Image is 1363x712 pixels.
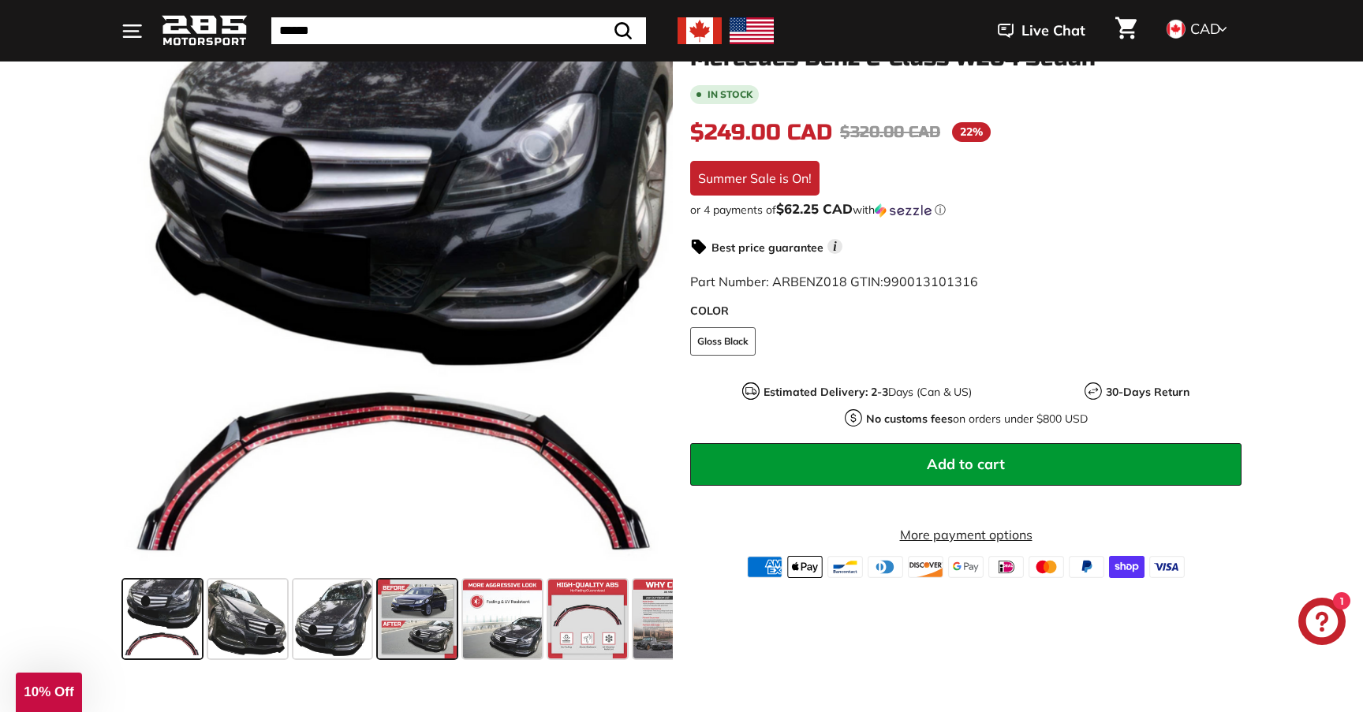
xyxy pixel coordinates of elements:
button: Add to cart [690,443,1242,486]
strong: No customs fees [866,412,953,426]
input: Search [271,17,646,44]
span: Live Chat [1021,21,1085,41]
label: COLOR [690,303,1242,319]
img: american_express [747,556,782,578]
div: or 4 payments of$62.25 CADwithSezzle Click to learn more about Sezzle [690,202,1242,218]
span: CAD [1190,20,1220,38]
a: Cart [1106,4,1146,58]
img: discover [908,556,943,578]
span: Part Number: ARBENZ018 GTIN: [690,274,978,289]
strong: Estimated Delivery: 2-3 [764,385,888,399]
span: i [827,239,842,254]
img: Sezzle [875,203,932,218]
img: visa [1149,556,1185,578]
img: apple_pay [787,556,823,578]
img: shopify_pay [1109,556,1145,578]
button: Live Chat [977,11,1106,50]
span: Add to cart [927,455,1005,473]
span: 22% [952,122,991,142]
div: 10% Off [16,673,82,712]
strong: 30-Days Return [1106,385,1189,399]
p: on orders under $800 USD [866,411,1088,427]
span: $62.25 CAD [776,200,853,217]
a: More payment options [690,525,1242,544]
img: Logo_285_Motorsport_areodynamics_components [161,13,248,50]
div: or 4 payments of with [690,202,1242,218]
img: google_pay [948,556,984,578]
span: 990013101316 [883,274,978,289]
p: Days (Can & US) [764,384,972,401]
span: $320.00 CAD [840,122,940,142]
img: diners_club [868,556,903,578]
span: $249.00 CAD [690,119,832,146]
img: ideal [988,556,1024,578]
span: 10% Off [24,684,73,699]
img: master [1029,556,1064,578]
div: Summer Sale is On! [690,161,820,196]
b: In stock [708,90,752,99]
h1: Brabus Style Front Lip Splitter - [DATE]-[DATE] Mercedes Benz C-Class W204 Sedan [690,22,1242,71]
img: paypal [1069,556,1104,578]
img: bancontact [827,556,863,578]
inbox-online-store-chat: Shopify online store chat [1294,598,1350,649]
strong: Best price guarantee [711,240,823,255]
